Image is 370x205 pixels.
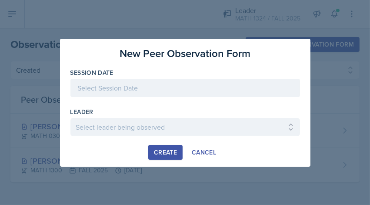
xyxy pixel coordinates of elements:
[120,46,250,61] h3: New Peer Observation Form
[70,108,93,116] label: leader
[148,145,183,160] button: Create
[154,149,177,156] div: Create
[70,68,113,77] label: Session Date
[192,149,216,156] div: Cancel
[186,145,222,160] button: Cancel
